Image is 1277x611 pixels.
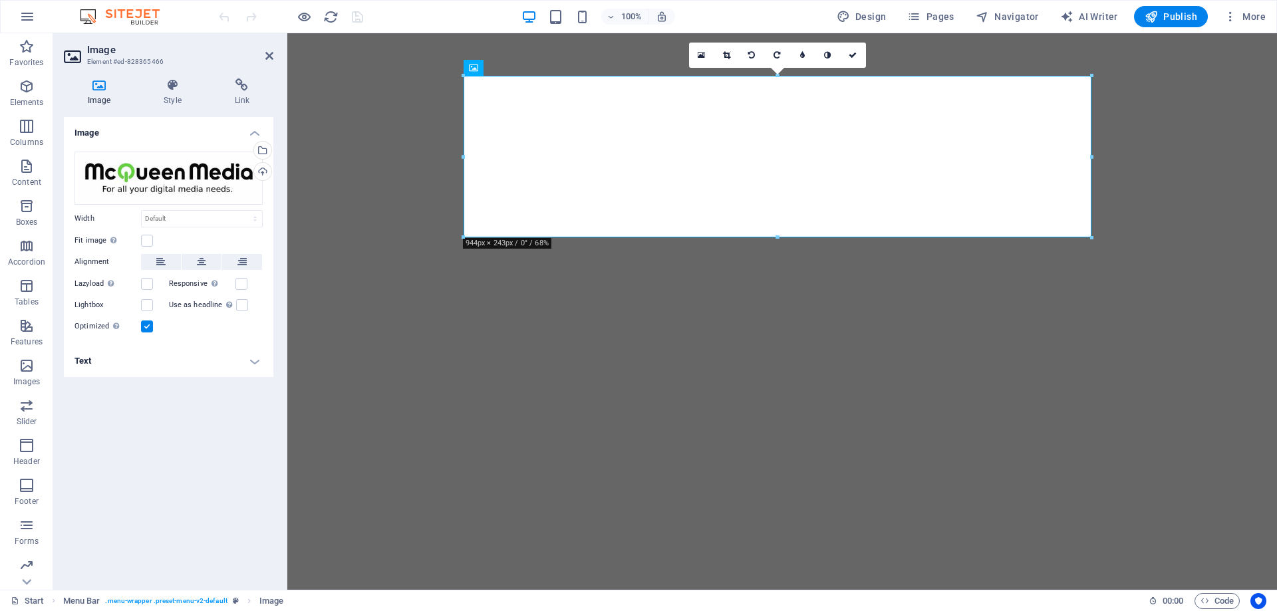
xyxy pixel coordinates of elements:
[169,297,236,313] label: Use as headline
[15,297,39,307] p: Tables
[87,44,273,56] h2: Image
[11,336,43,347] p: Features
[1195,593,1240,609] button: Code
[74,318,141,334] label: Optimized
[740,43,765,68] a: Rotate left 90°
[63,593,284,609] nav: breadcrumb
[76,9,176,25] img: Editor Logo
[765,43,790,68] a: Rotate right 90°
[87,56,247,68] h3: Element #ed-828365466
[169,276,235,292] label: Responsive
[15,536,39,547] p: Forms
[907,10,954,23] span: Pages
[64,117,273,141] h4: Image
[16,217,38,227] p: Boxes
[140,78,210,106] h4: Style
[63,593,100,609] span: Click to select. Double-click to edit
[11,593,44,609] a: Click to cancel selection. Double-click to open Pages
[64,345,273,377] h4: Text
[841,43,866,68] a: Confirm ( Ctrl ⏎ )
[74,254,141,270] label: Alignment
[831,6,892,27] div: Design (Ctrl+Alt+Y)
[1055,6,1123,27] button: AI Writer
[8,257,45,267] p: Accordion
[1250,593,1266,609] button: Usercentrics
[1218,6,1271,27] button: More
[74,297,141,313] label: Lightbox
[259,593,283,609] span: Click to select. Double-click to edit
[296,9,312,25] button: Click here to leave preview mode and continue editing
[902,6,959,27] button: Pages
[970,6,1044,27] button: Navigator
[1224,10,1266,23] span: More
[74,215,141,222] label: Width
[1134,6,1208,27] button: Publish
[105,593,227,609] span: . menu-wrapper .preset-menu-v2-default
[656,11,668,23] i: On resize automatically adjust zoom level to fit chosen device.
[1163,593,1183,609] span: 00 00
[601,9,648,25] button: 100%
[790,43,815,68] a: Blur
[976,10,1039,23] span: Navigator
[10,137,43,148] p: Columns
[1060,10,1118,23] span: AI Writer
[1172,596,1174,606] span: :
[837,10,887,23] span: Design
[13,376,41,387] p: Images
[74,276,141,292] label: Lazyload
[211,78,273,106] h4: Link
[17,416,37,427] p: Slider
[12,177,41,187] p: Content
[13,456,40,467] p: Header
[1145,10,1197,23] span: Publish
[74,152,263,205] div: mcqueen-media-logo-rQ3iO1dRNb40KYIa9qjoLQ.jpg
[9,57,43,68] p: Favorites
[15,496,39,507] p: Footer
[10,97,44,108] p: Elements
[689,43,714,68] a: Select files from the file manager, stock photos, or upload file(s)
[323,9,339,25] i: Reload page
[621,9,642,25] h6: 100%
[831,6,892,27] button: Design
[323,9,339,25] button: reload
[74,233,141,249] label: Fit image
[233,597,239,604] i: This element is a customizable preset
[714,43,740,68] a: Crop mode
[815,43,841,68] a: Greyscale
[1149,593,1184,609] h6: Session time
[64,78,140,106] h4: Image
[1201,593,1234,609] span: Code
